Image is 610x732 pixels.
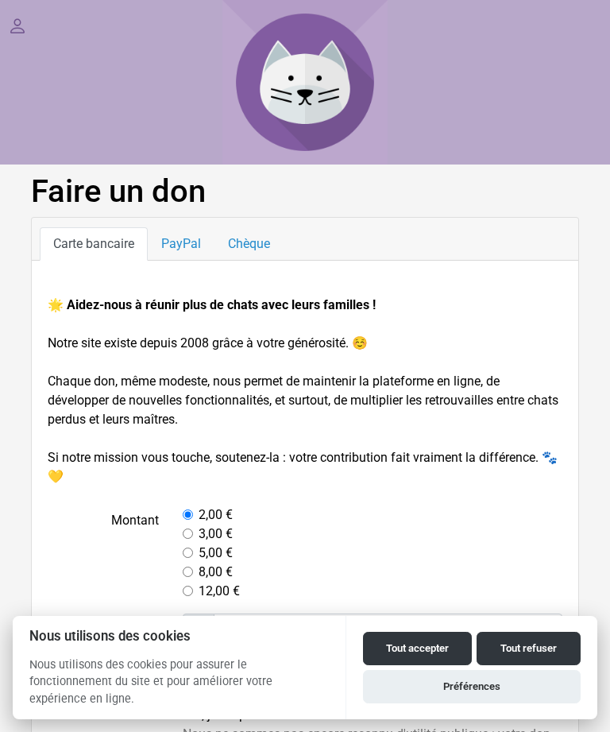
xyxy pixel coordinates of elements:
label: 8,00 € [199,563,233,582]
a: Carte bancaire [40,227,148,261]
label: 12,00 € [199,582,240,601]
label: Adresse e-mail [36,614,171,644]
button: Préférences [363,670,581,703]
label: 5,00 € [199,544,233,563]
button: Tout accepter [363,632,472,665]
label: 2,00 € [199,505,233,525]
p: Nous utilisons des cookies pour assurer le fonctionnement du site et pour améliorer votre expérie... [13,656,346,719]
a: PayPal [148,227,214,261]
label: 3,00 € [199,525,233,544]
button: Tout refuser [477,632,581,665]
label: Montant [36,505,171,601]
span: @ [183,614,214,644]
h2: Nous utilisons des cookies [13,629,346,644]
h1: Faire un don [31,172,579,211]
strong: 🌟 Aidez-nous à réunir plus de chats avec leurs familles ! [48,297,376,312]
a: Chèque [214,227,284,261]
